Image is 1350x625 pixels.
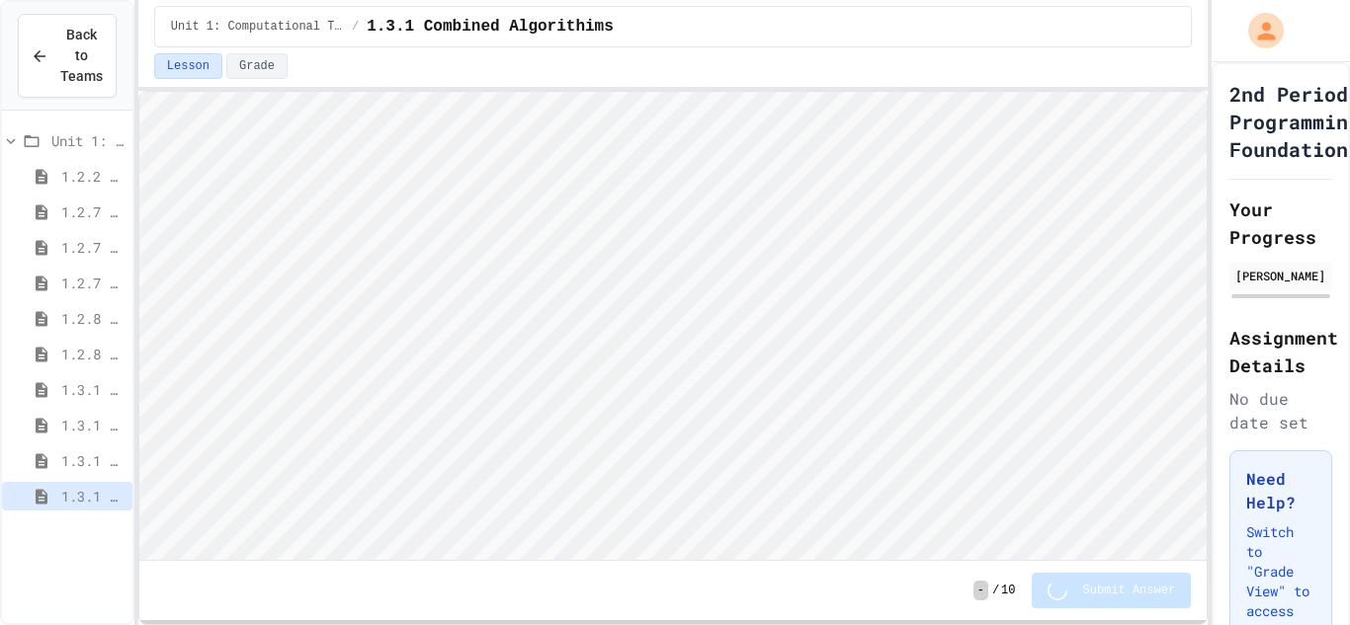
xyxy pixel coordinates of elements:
span: 1.3.1 Iteration Patterns/Trends [61,450,125,471]
span: - [973,581,988,600]
div: No due date set [1229,387,1332,434]
span: 1.2.2 Variable Types [61,166,125,187]
h2: Your Progress [1229,195,1332,251]
span: / [992,583,999,598]
button: Lesson [154,53,222,79]
span: 1.3.1 Sequencing Patterns/Trends [61,379,125,400]
span: 1.2.8 Task 1 [61,308,125,329]
span: Back to Teams [60,25,103,87]
button: Grade [226,53,288,79]
div: [PERSON_NAME] [1235,267,1326,284]
span: 1.3.1 Selection Patterns/Trends [61,415,125,435]
div: My Account [1227,8,1289,53]
span: 1.3.1 Combined Algorithims [367,15,614,39]
span: 1.2.7 Iteration [61,273,125,293]
span: 1.2.7 PB & J Sequencing [61,201,125,222]
h3: Need Help? [1246,467,1315,514]
span: Submit Answer [1083,583,1176,598]
span: 10 [1001,583,1015,598]
span: 1.2.8 Task 2 [61,344,125,364]
iframe: Snap! Programming Environment [139,92,1207,560]
span: Unit 1: Computational Thinking and Problem Solving [171,19,344,35]
span: 1.3.1 Combined Algorithims [61,486,125,507]
span: 1.2.7 Selection [61,237,125,258]
span: Unit 1: Computational Thinking and Problem Solving [51,130,125,151]
span: / [352,19,359,35]
h2: Assignment Details [1229,324,1332,379]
